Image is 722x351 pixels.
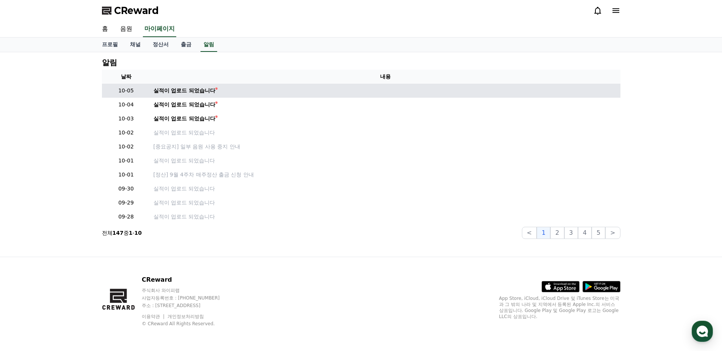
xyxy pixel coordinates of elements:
div: 실적이 업로드 되었습니다 [153,115,216,123]
p: 전체 중 - [102,229,142,237]
a: 실적이 업로드 되었습니다 [153,185,617,193]
a: [정산] 9월 4주차 매주정산 출금 신청 안내 [153,171,617,179]
button: 5 [592,227,605,239]
span: 홈 [24,251,28,257]
p: CReward [142,275,234,284]
div: 실적이 업로드 되었습니다 [153,87,216,95]
a: 이용약관 [142,314,166,319]
th: 날짜 [102,70,150,84]
p: 09-28 [105,213,147,221]
a: 실적이 업로드 되었습니다 [153,101,617,109]
a: 실적이 업로드 되었습니다 [153,213,617,221]
a: 프로필 [96,37,124,52]
strong: 1 [129,230,133,236]
a: 마이페이지 [143,21,176,37]
p: 사업자등록번호 : [PHONE_NUMBER] [142,295,234,301]
a: 실적이 업로드 되었습니다 [153,157,617,165]
a: 실적이 업로드 되었습니다 [153,115,617,123]
th: 내용 [150,70,620,84]
a: 실적이 업로드 되었습니다 [153,87,617,95]
p: 10-04 [105,101,147,109]
a: CReward [102,5,159,17]
p: 10-05 [105,87,147,95]
a: 대화 [50,240,98,259]
p: App Store, iCloud, iCloud Drive 및 iTunes Store는 미국과 그 밖의 나라 및 지역에서 등록된 Apple Inc.의 서비스 상표입니다. Goo... [499,295,620,320]
button: > [605,227,620,239]
button: < [522,227,537,239]
span: 대화 [69,252,78,258]
a: 출금 [175,37,197,52]
p: 10-02 [105,129,147,137]
p: 주식회사 와이피랩 [142,287,234,293]
a: 실적이 업로드 되었습니다 [153,199,617,207]
a: 홈 [2,240,50,259]
a: 정산서 [147,37,175,52]
p: 10-02 [105,143,147,151]
strong: 147 [113,230,124,236]
p: © CReward All Rights Reserved. [142,321,234,327]
button: 2 [550,227,564,239]
a: 개인정보처리방침 [168,314,204,319]
a: 실적이 업로드 되었습니다 [153,129,617,137]
div: 실적이 업로드 되었습니다 [153,101,216,109]
p: 09-29 [105,199,147,207]
span: CReward [114,5,159,17]
p: 09-30 [105,185,147,193]
a: 홈 [96,21,114,37]
p: 10-01 [105,157,147,165]
a: 설정 [98,240,146,259]
a: 채널 [124,37,147,52]
a: 알림 [200,37,217,52]
button: 3 [564,227,578,239]
button: 4 [578,227,592,239]
h4: 알림 [102,58,117,67]
strong: 10 [135,230,142,236]
p: 10-03 [105,115,147,123]
a: [중요공지] 일부 음원 사용 중지 안내 [153,143,617,151]
a: 음원 [114,21,138,37]
span: 설정 [117,251,126,257]
button: 1 [537,227,550,239]
p: 10-01 [105,171,147,179]
p: 주소 : [STREET_ADDRESS] [142,303,234,309]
